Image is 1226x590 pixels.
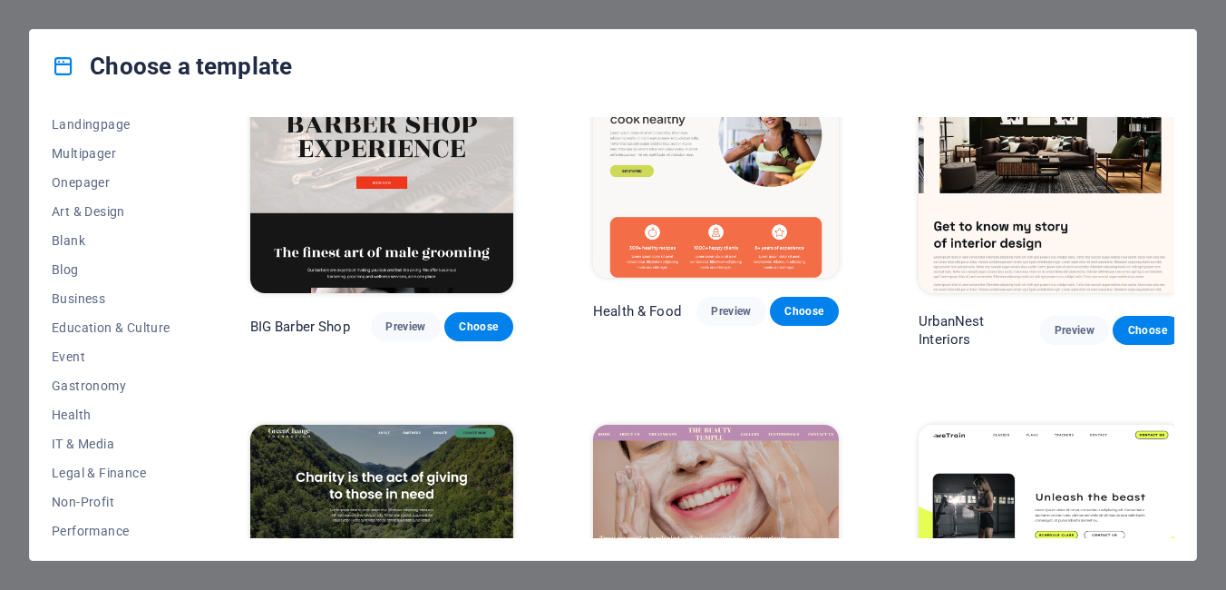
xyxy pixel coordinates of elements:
span: Gastronomy [52,379,170,393]
img: UrbanNest Interiors [919,51,1182,294]
button: Preview [696,297,765,326]
h4: Choose a template [52,52,292,81]
button: Choose [770,297,839,326]
button: Blog [52,255,170,284]
button: Preview [1040,316,1109,345]
span: Multipager [52,146,170,161]
span: Preview [711,304,751,319]
button: Health [52,400,170,429]
span: Health [52,408,170,422]
span: Blank [52,233,170,248]
span: Choose [1127,323,1167,338]
button: Choose [1113,316,1182,345]
p: UrbanNest Interiors [919,312,1040,349]
button: Performance [52,516,170,546]
button: Onepager [52,168,170,197]
span: Preview [1055,323,1095,338]
img: BIG Barber Shop [250,51,513,294]
span: Non-Profit [52,495,170,509]
span: Education & Culture [52,320,170,335]
span: Choose [784,304,824,319]
p: BIG Barber Shop [250,318,350,336]
p: Health & Food [593,302,681,320]
button: Art & Design [52,197,170,226]
button: Multipager [52,139,170,168]
span: Performance [52,524,170,538]
span: Event [52,349,170,364]
button: Non-Profit [52,487,170,516]
button: IT & Media [52,429,170,458]
img: Health & Food [593,51,839,278]
button: Education & Culture [52,313,170,342]
span: Legal & Finance [52,466,170,480]
span: Landingpage [52,117,170,132]
span: Preview [385,320,425,334]
button: Legal & Finance [52,458,170,487]
span: Art & Design [52,204,170,219]
button: Event [52,342,170,371]
span: Onepager [52,175,170,190]
button: Preview [371,312,440,341]
button: Business [52,284,170,313]
span: IT & Media [52,437,170,451]
button: Choose [444,312,513,341]
button: Gastronomy [52,371,170,400]
span: Choose [459,320,499,334]
button: Blank [52,226,170,255]
button: Landingpage [52,110,170,139]
span: Business [52,291,170,306]
span: Blog [52,262,170,277]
